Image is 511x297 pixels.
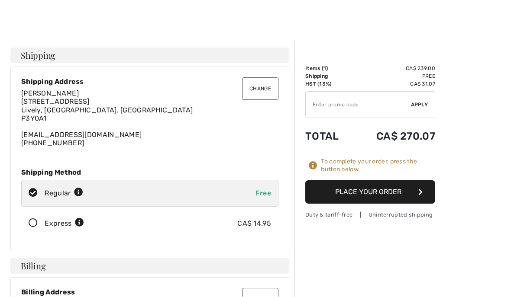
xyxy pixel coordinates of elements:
[353,80,435,88] td: CA$ 31.07
[305,80,353,88] td: HST (13%)
[21,51,55,60] span: Shipping
[21,169,278,177] div: Shipping Method
[353,73,435,80] td: Free
[21,89,79,98] span: [PERSON_NAME]
[323,66,326,72] span: 1
[242,78,278,100] button: Change
[411,101,428,109] span: Apply
[255,189,271,198] span: Free
[305,122,353,151] td: Total
[306,92,411,118] input: Promo code
[21,98,193,122] span: [STREET_ADDRESS] Lively, [GEOGRAPHIC_DATA], [GEOGRAPHIC_DATA] P3Y0A1
[237,219,271,229] div: CA$ 14.95
[21,89,278,147] div: [EMAIL_ADDRESS][DOMAIN_NAME]
[21,262,45,271] span: Billing
[305,73,353,80] td: Shipping
[21,139,84,147] a: [PHONE_NUMBER]
[21,78,278,86] div: Shipping Address
[45,219,84,229] div: Express
[21,288,278,297] div: Billing Address
[305,181,435,204] button: Place Your Order
[353,122,435,151] td: CA$ 270.07
[305,65,353,73] td: Items ( )
[353,65,435,73] td: CA$ 239.00
[305,211,435,219] div: Duty & tariff-free | Uninterrupted shipping
[321,158,435,174] div: To complete your order, press the button below.
[45,188,83,199] div: Regular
